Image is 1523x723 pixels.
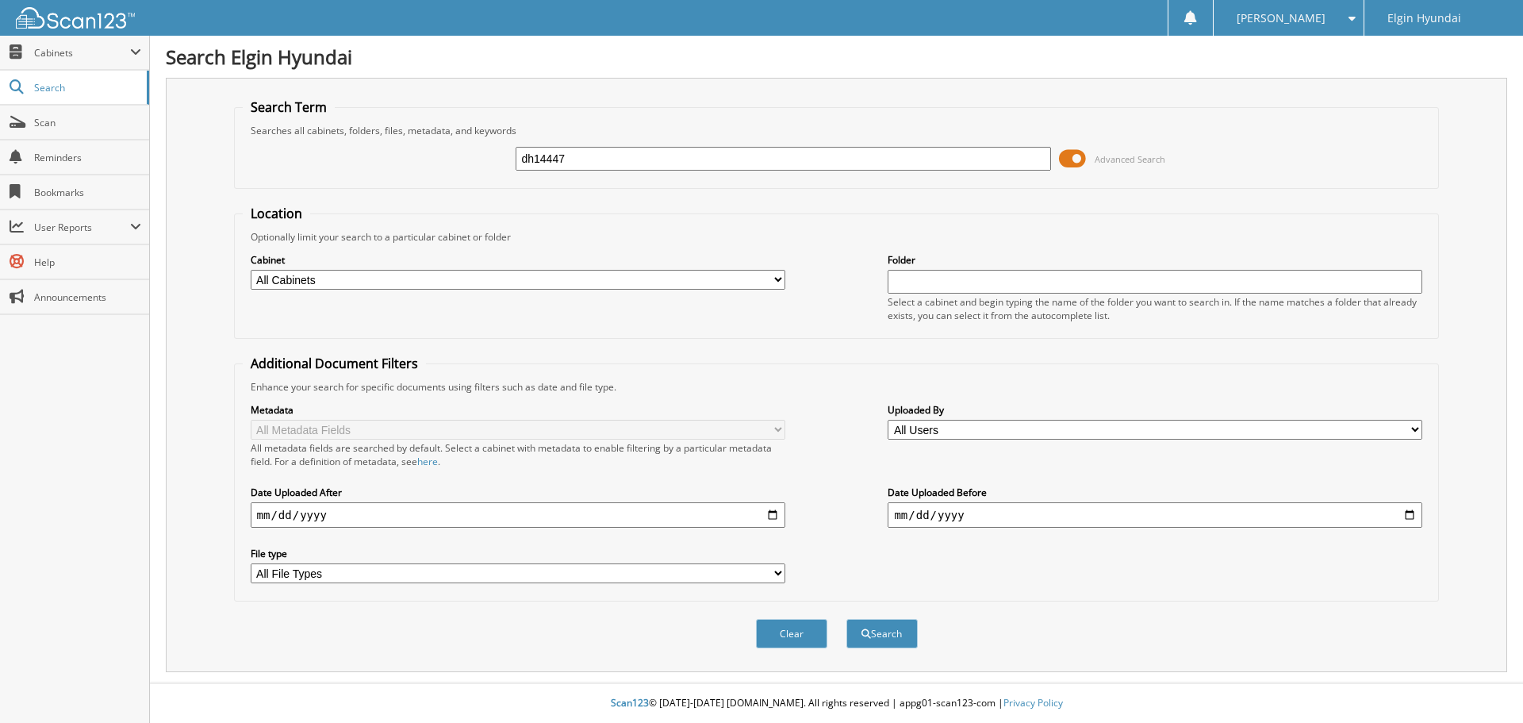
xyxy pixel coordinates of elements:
span: Scan123 [611,696,649,710]
div: All metadata fields are searched by default. Select a cabinet with metadata to enable filtering b... [251,441,785,468]
span: Help [34,256,141,269]
iframe: Chat Widget [1444,647,1523,723]
label: Metadata [251,403,785,417]
span: Reminders [34,151,141,164]
label: Folder [888,253,1422,267]
span: Scan [34,116,141,129]
a: Privacy Policy [1003,696,1063,710]
img: scan123-logo-white.svg [16,7,135,29]
div: Searches all cabinets, folders, files, metadata, and keywords [243,124,1431,137]
span: Cabinets [34,46,130,60]
button: Search [846,619,918,648]
span: [PERSON_NAME] [1237,13,1325,23]
span: Elgin Hyundai [1387,13,1461,23]
input: end [888,502,1422,528]
span: Bookmarks [34,186,141,199]
button: Clear [756,619,827,648]
div: Optionally limit your search to a particular cabinet or folder [243,230,1431,244]
label: File type [251,547,785,560]
input: start [251,502,785,528]
div: Enhance your search for specific documents using filters such as date and file type. [243,380,1431,394]
h1: Search Elgin Hyundai [166,44,1507,70]
span: Announcements [34,290,141,304]
div: Select a cabinet and begin typing the name of the folder you want to search in. If the name match... [888,295,1422,322]
span: Search [34,81,139,94]
label: Uploaded By [888,403,1422,417]
span: User Reports [34,221,130,234]
label: Date Uploaded Before [888,486,1422,499]
a: here [417,455,438,468]
div: © [DATE]-[DATE] [DOMAIN_NAME]. All rights reserved | appg01-scan123-com | [150,684,1523,723]
label: Date Uploaded After [251,486,785,499]
legend: Additional Document Filters [243,355,426,372]
legend: Location [243,205,310,222]
legend: Search Term [243,98,335,116]
label: Cabinet [251,253,785,267]
span: Advanced Search [1095,153,1165,165]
